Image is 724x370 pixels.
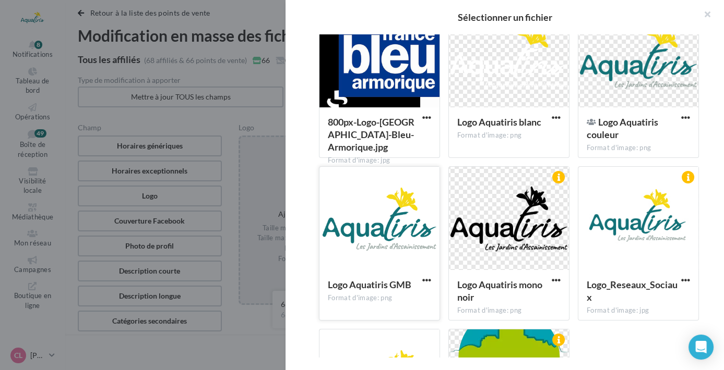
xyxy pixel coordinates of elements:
[457,131,561,140] div: Format d'image: png
[457,116,541,128] span: Logo Aquatiris blanc
[587,116,658,140] span: Logo Aquatiris couleur
[587,279,678,303] span: Logo_Reseaux_Sociaux
[457,279,542,303] span: Logo Aquatiris mono noir
[302,13,707,22] h2: Sélectionner un fichier
[587,306,690,315] div: Format d'image: jpg
[587,143,690,153] div: Format d'image: png
[457,306,561,315] div: Format d'image: png
[328,116,414,153] span: 800px-Logo-France-Bleu-Armorique.jpg
[328,293,431,303] div: Format d'image: png
[328,279,411,290] span: Logo Aquatiris GMB
[328,156,431,165] div: Format d'image: jpg
[689,335,714,360] div: Open Intercom Messenger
